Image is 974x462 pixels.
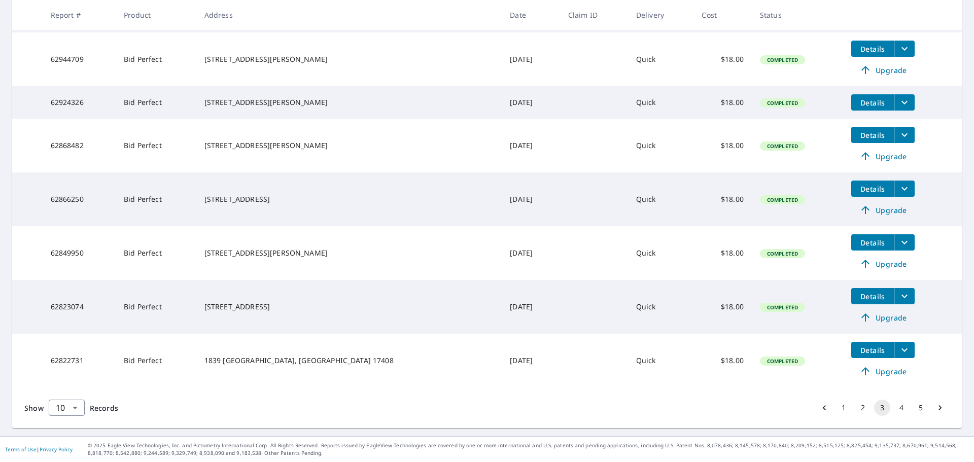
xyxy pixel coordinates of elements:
[116,32,196,86] td: Bid Perfect
[761,250,804,257] span: Completed
[857,44,888,54] span: Details
[851,62,915,78] a: Upgrade
[851,181,894,197] button: detailsBtn-62866250
[857,204,909,216] span: Upgrade
[761,143,804,150] span: Completed
[43,172,116,226] td: 62866250
[502,32,560,86] td: [DATE]
[116,86,196,119] td: Bid Perfect
[874,400,890,416] button: page 3
[857,292,888,301] span: Details
[88,442,969,457] p: © 2025 Eagle View Technologies, Inc. and Pictometry International Corp. All Rights Reserved. Repo...
[204,97,494,108] div: [STREET_ADDRESS][PERSON_NAME]
[851,94,894,111] button: detailsBtn-62924326
[90,403,118,413] span: Records
[116,172,196,226] td: Bid Perfect
[894,94,915,111] button: filesDropdownBtn-62924326
[693,86,751,119] td: $18.00
[851,41,894,57] button: detailsBtn-62944709
[502,226,560,280] td: [DATE]
[5,446,73,452] p: |
[851,234,894,251] button: detailsBtn-62849950
[857,345,888,355] span: Details
[502,334,560,387] td: [DATE]
[204,194,494,204] div: [STREET_ADDRESS]
[816,400,832,416] button: Go to previous page
[5,446,37,453] a: Terms of Use
[204,356,494,366] div: 1839 [GEOGRAPHIC_DATA], [GEOGRAPHIC_DATA] 17408
[894,288,915,304] button: filesDropdownBtn-62823074
[43,334,116,387] td: 62822731
[913,400,929,416] button: Go to page 5
[851,148,915,164] a: Upgrade
[932,400,948,416] button: Go to next page
[836,400,852,416] button: Go to page 1
[851,342,894,358] button: detailsBtn-62822731
[502,280,560,334] td: [DATE]
[761,358,804,365] span: Completed
[857,64,909,76] span: Upgrade
[116,226,196,280] td: Bid Perfect
[204,140,494,151] div: [STREET_ADDRESS][PERSON_NAME]
[693,334,751,387] td: $18.00
[855,400,871,416] button: Go to page 2
[628,334,694,387] td: Quick
[204,248,494,258] div: [STREET_ADDRESS][PERSON_NAME]
[43,32,116,86] td: 62944709
[851,363,915,379] a: Upgrade
[851,256,915,272] a: Upgrade
[857,365,909,377] span: Upgrade
[761,56,804,63] span: Completed
[857,238,888,247] span: Details
[894,342,915,358] button: filesDropdownBtn-62822731
[49,394,85,422] div: 10
[49,400,85,416] div: Show 10 records
[761,304,804,311] span: Completed
[851,309,915,326] a: Upgrade
[628,280,694,334] td: Quick
[857,258,909,270] span: Upgrade
[116,119,196,172] td: Bid Perfect
[116,334,196,387] td: Bid Perfect
[857,311,909,324] span: Upgrade
[761,196,804,203] span: Completed
[43,280,116,334] td: 62823074
[857,150,909,162] span: Upgrade
[502,86,560,119] td: [DATE]
[116,280,196,334] td: Bid Perfect
[894,41,915,57] button: filesDropdownBtn-62944709
[857,98,888,108] span: Details
[502,119,560,172] td: [DATE]
[894,127,915,143] button: filesDropdownBtn-62868482
[204,54,494,64] div: [STREET_ADDRESS][PERSON_NAME]
[693,32,751,86] td: $18.00
[628,119,694,172] td: Quick
[894,181,915,197] button: filesDropdownBtn-62866250
[815,400,950,416] nav: pagination navigation
[628,172,694,226] td: Quick
[628,226,694,280] td: Quick
[628,86,694,119] td: Quick
[24,403,44,413] span: Show
[894,234,915,251] button: filesDropdownBtn-62849950
[851,127,894,143] button: detailsBtn-62868482
[502,172,560,226] td: [DATE]
[761,99,804,106] span: Completed
[693,172,751,226] td: $18.00
[851,202,915,218] a: Upgrade
[893,400,910,416] button: Go to page 4
[851,288,894,304] button: detailsBtn-62823074
[693,119,751,172] td: $18.00
[43,226,116,280] td: 62849950
[857,184,888,194] span: Details
[693,226,751,280] td: $18.00
[40,446,73,453] a: Privacy Policy
[857,130,888,140] span: Details
[204,302,494,312] div: [STREET_ADDRESS]
[43,119,116,172] td: 62868482
[628,32,694,86] td: Quick
[693,280,751,334] td: $18.00
[43,86,116,119] td: 62924326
